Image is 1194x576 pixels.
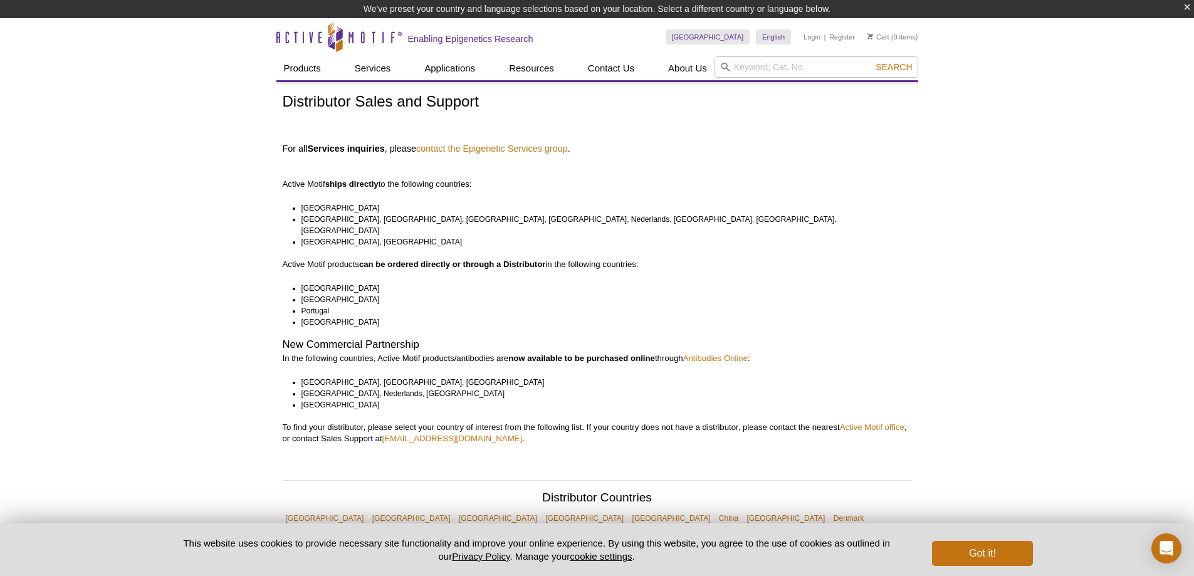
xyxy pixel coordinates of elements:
[369,510,454,527] a: [GEOGRAPHIC_DATA]
[283,422,912,444] p: To find your distributor, please select your country of interest from the following list. If your...
[629,510,714,527] a: [GEOGRAPHIC_DATA]
[283,353,912,364] p: In the following countries, Active Motif products/antibodies are through :
[276,56,328,80] a: Products
[283,156,912,190] p: Active Motif to the following countries:
[283,492,912,507] h2: Distributor Countries
[508,353,655,363] strong: now available to be purchased online
[301,317,901,328] li: [GEOGRAPHIC_DATA]
[744,510,829,527] a: [GEOGRAPHIC_DATA]
[452,551,510,562] a: Privacy Policy
[301,377,901,388] li: [GEOGRAPHIC_DATA], [GEOGRAPHIC_DATA], [GEOGRAPHIC_DATA]
[283,339,912,350] h2: New Commercial Partnership
[501,56,562,80] a: Resources
[867,29,918,45] li: (0 items)
[542,510,627,527] a: [GEOGRAPHIC_DATA]
[830,510,867,527] a: Denmark
[307,144,384,154] strong: Services inquiries
[456,510,540,527] a: [GEOGRAPHIC_DATA]
[716,510,741,527] a: China
[283,259,912,270] p: Active Motif products in the following countries:
[347,56,399,80] a: Services
[829,33,855,41] a: Register
[872,61,916,73] button: Search
[932,541,1032,566] button: Got it!
[683,353,748,363] a: Antibodies Online
[867,33,873,39] img: Your Cart
[715,56,918,78] input: Keyword, Cat. No.
[867,33,889,41] a: Cart
[840,422,904,432] a: Active Motif office
[301,236,901,248] li: [GEOGRAPHIC_DATA], [GEOGRAPHIC_DATA]
[666,29,750,45] a: [GEOGRAPHIC_DATA]
[301,283,901,294] li: [GEOGRAPHIC_DATA]
[283,93,912,112] h1: Distributor Sales and Support
[301,202,901,214] li: [GEOGRAPHIC_DATA]
[382,434,523,443] a: [EMAIL_ADDRESS][DOMAIN_NAME]
[824,29,826,45] li: |
[301,305,901,317] li: Portugal
[301,294,901,305] li: [GEOGRAPHIC_DATA]
[580,56,642,80] a: Contact Us
[408,33,533,45] h2: Enabling Epigenetics Research
[283,143,912,154] h4: For all , please .
[876,62,912,72] span: Search
[756,29,791,45] a: English
[570,551,632,562] button: cookie settings
[162,537,912,563] p: This website uses cookies to provide necessary site functionality and improve your online experie...
[417,56,483,80] a: Applications
[325,179,379,189] strong: ships directly
[301,399,901,411] li: [GEOGRAPHIC_DATA]
[804,33,820,41] a: Login
[301,388,901,399] li: [GEOGRAPHIC_DATA], Nederlands, [GEOGRAPHIC_DATA]
[416,143,568,154] a: contact the Epigenetic Services group
[301,214,901,236] li: [GEOGRAPHIC_DATA], [GEOGRAPHIC_DATA], [GEOGRAPHIC_DATA], [GEOGRAPHIC_DATA], Nederlands, [GEOGRAPH...
[283,510,367,527] a: [GEOGRAPHIC_DATA]
[359,259,546,269] strong: can be ordered directly or through a Distributor
[1151,533,1181,563] div: Open Intercom Messenger
[661,56,715,80] a: About Us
